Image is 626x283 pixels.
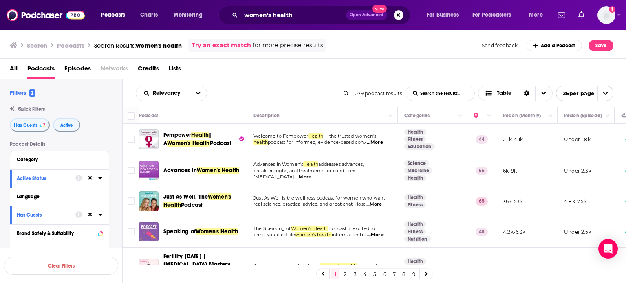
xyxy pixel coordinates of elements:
a: 1 [331,269,339,279]
span: Podcasts [101,9,125,21]
div: Brand Safety & Suitability [17,230,95,236]
div: Language [17,194,97,200]
h3: Podcasts [57,42,84,49]
svg: Add a profile image [609,6,615,13]
span: Toggle select row [128,197,135,205]
span: Podcast [210,140,231,147]
span: bring you credible [253,232,295,237]
a: Advances inWomen's Health [163,167,239,175]
a: 3 [351,269,359,279]
div: Category [17,157,97,162]
span: Are you ready to uplevel your [253,263,320,268]
button: open menu [168,9,213,22]
button: Has Guests [17,210,75,220]
p: Under 1.8k [564,136,591,143]
span: women's health [295,232,331,237]
button: Has Guests [10,118,50,132]
div: Open Intercom Messenger [598,239,618,259]
a: Health [404,194,426,201]
span: Advances in Women’s [253,161,303,167]
span: ...More [367,232,384,238]
div: Sort Direction [518,86,535,101]
img: Podchaser - Follow, Share and Rate Podcasts [7,7,85,23]
a: Credits [138,62,159,79]
p: 2.1k-4.1k [503,136,523,143]
p: 56 [476,167,488,175]
a: 5 [370,269,379,279]
button: Active Status [17,173,75,183]
div: Categories [404,111,430,121]
p: 4.2k-6.3k [503,228,526,235]
div: Search podcasts, credits, & more... [226,6,418,24]
button: open menu [95,9,136,22]
a: Speaking ofWomen's Health [163,228,238,236]
a: Fempower Health | A Women's Health Podcast [139,129,159,149]
a: 4 [361,269,369,279]
a: Fitness [404,136,426,143]
button: open menu [190,86,207,101]
p: Podcast Details [10,141,109,147]
div: Search Results: [94,42,182,49]
button: open menu [467,9,523,22]
span: information fro [332,232,367,237]
a: FempowerHealth| AWomen's HealthPodcast [163,131,244,147]
span: practice? [357,263,377,268]
span: For Podcasters [472,9,511,21]
img: Fertility Friday | Fertility Awareness Mastery for Women's Health Professionals [139,259,159,279]
a: All [10,62,18,79]
button: Political SkewBeta [17,246,102,257]
button: open menu [421,9,469,22]
button: Show profile menu [597,6,615,24]
span: Health [191,132,209,138]
a: Search Results:women's health [94,42,182,49]
span: Episodes [64,62,91,79]
span: Speaking of [163,228,196,235]
img: Just As Well, The Women's Health Podcast [139,191,159,211]
div: Active Status [17,176,70,181]
a: Show notifications dropdown [555,8,569,22]
a: Show notifications dropdown [575,8,588,22]
a: Podcasts [27,62,55,79]
button: Clear Filters [4,257,118,275]
button: Open AdvancedNew [346,10,387,20]
button: Send feedback [479,42,520,49]
span: Open Advanced [350,13,384,17]
div: Description [253,111,280,121]
span: ...More [366,201,382,208]
span: Women's Health [291,226,328,231]
input: Search podcasts, credits, & more... [241,9,346,22]
span: Women's Health [167,140,209,147]
span: women's health [320,263,357,268]
button: Brand Safety & Suitability [17,228,102,238]
button: open menu [556,86,613,101]
button: Column Actions [603,111,613,121]
a: Lists [169,62,181,79]
span: Active [60,123,73,127]
span: More [529,9,543,21]
span: Advances in [163,167,197,174]
a: Just As Well, TheWomen's HealthPodcast [163,193,244,209]
span: Table [497,90,511,96]
span: Networks [101,62,128,79]
span: Toggle select row [128,167,135,174]
a: Education [404,143,435,150]
span: addresses advances, [318,161,364,167]
a: 8 [400,269,408,279]
button: Active [53,118,80,132]
img: Speaking of Women's Health [139,222,159,241]
span: breakthroughs, and treatments for conditions [MEDICAL_DATA] [253,168,357,180]
span: Monitoring [174,9,203,21]
button: Column Actions [485,111,494,121]
div: Reach (Episode) [564,111,602,121]
span: health [253,139,268,145]
span: ...More [295,174,311,180]
div: Podcast [139,111,158,121]
span: Charts [140,9,158,21]
span: Health [308,133,323,139]
h3: Search [27,42,47,49]
h2: Filters [10,89,35,97]
p: 36k-53k [503,198,522,205]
